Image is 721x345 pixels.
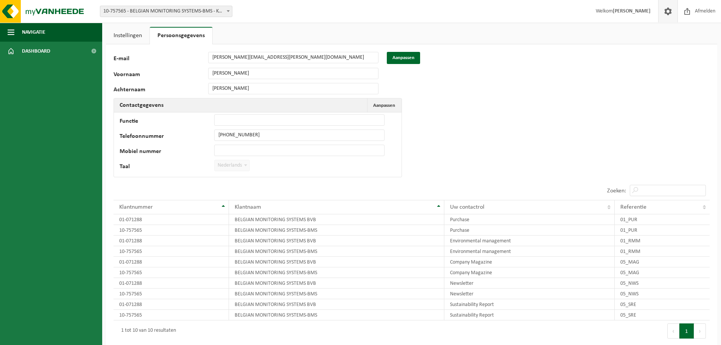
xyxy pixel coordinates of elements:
[444,267,615,278] td: Company Magazine
[215,160,249,171] span: Nederlands
[114,289,229,299] td: 10-757565
[120,148,214,156] label: Mobiel nummer
[114,98,169,112] h2: Contactgegevens
[114,56,208,64] label: E-mail
[615,214,710,225] td: 01_PUR
[229,257,444,267] td: BELGIAN MONITORING SYSTEMS BVB
[229,289,444,299] td: BELGIAN MONITORING SYSTEMS-BMS
[620,204,646,210] span: Referentie
[444,236,615,246] td: Environmental management
[694,323,706,339] button: Next
[150,27,212,44] a: Persoonsgegevens
[214,160,250,171] span: Nederlands
[387,52,420,64] button: Aanpassen
[615,310,710,320] td: 05_SRE
[679,323,694,339] button: 1
[367,98,401,112] button: Aanpassen
[444,278,615,289] td: Newsletter
[444,310,615,320] td: Sustainability Report
[120,118,214,126] label: Functie
[119,204,153,210] span: Klantnummer
[229,236,444,246] td: BELGIAN MONITORING SYSTEMS BVB
[114,87,208,94] label: Achternaam
[444,257,615,267] td: Company Magazine
[615,257,710,267] td: 05_MAG
[120,164,214,171] label: Taal
[613,8,651,14] strong: [PERSON_NAME]
[229,246,444,257] td: BELGIAN MONITORING SYSTEMS-BMS
[100,6,232,17] span: 10-757565 - BELGIAN MONITORING SYSTEMS-BMS - KORTRIJK
[114,214,229,225] td: 01-071288
[114,299,229,310] td: 01-071288
[615,289,710,299] td: 05_NWS
[444,289,615,299] td: Newsletter
[117,324,176,338] div: 1 tot 10 van 10 resultaten
[444,246,615,257] td: Environmental management
[114,246,229,257] td: 10-757565
[229,310,444,320] td: BELGIAN MONITORING SYSTEMS-BMS
[444,225,615,236] td: Purchase
[607,188,626,194] label: Zoeken:
[114,267,229,278] td: 10-757565
[615,267,710,278] td: 05_MAG
[229,299,444,310] td: BELGIAN MONITORING SYSTEMS BVB
[22,42,50,61] span: Dashboard
[450,204,484,210] span: Uw contactrol
[22,23,45,42] span: Navigatie
[373,103,395,108] span: Aanpassen
[444,214,615,225] td: Purchase
[114,236,229,246] td: 01-071288
[114,310,229,320] td: 10-757565
[235,204,261,210] span: Klantnaam
[615,246,710,257] td: 01_RMM
[106,27,149,44] a: Instellingen
[229,278,444,289] td: BELGIAN MONITORING SYSTEMS BVB
[444,299,615,310] td: Sustainability Report
[667,323,679,339] button: Previous
[114,225,229,236] td: 10-757565
[229,225,444,236] td: BELGIAN MONITORING SYSTEMS-BMS
[615,299,710,310] td: 05_SRE
[615,225,710,236] td: 01_PUR
[615,278,710,289] td: 05_NWS
[114,278,229,289] td: 01-071288
[615,236,710,246] td: 01_RMM
[120,133,214,141] label: Telefoonnummer
[114,257,229,267] td: 01-071288
[208,52,378,63] input: E-mail
[229,267,444,278] td: BELGIAN MONITORING SYSTEMS-BMS
[229,214,444,225] td: BELGIAN MONITORING SYSTEMS BVB
[114,72,208,79] label: Voornaam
